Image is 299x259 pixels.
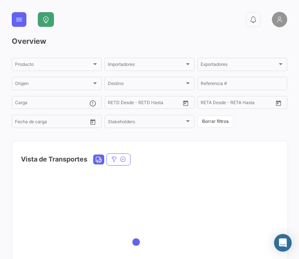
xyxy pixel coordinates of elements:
[108,63,185,68] span: Importadores
[272,12,287,27] img: placeholder-user.png
[12,36,287,46] h3: Overview
[180,97,191,109] button: Open calendar
[15,82,92,87] span: Origen
[108,82,185,87] span: Destino
[33,120,68,125] input: Hasta
[274,234,292,252] div: Abrir Intercom Messenger
[15,63,92,68] span: Producto
[87,116,98,127] button: Open calendar
[21,154,87,164] h4: Vista de Transportes
[108,101,121,106] input: Desde
[197,116,233,128] button: Borrar filtros
[273,97,284,109] button: Open calendar
[126,101,161,106] input: Hasta
[201,63,277,68] span: Exportadores
[15,120,28,125] input: Desde
[219,101,254,106] input: Hasta
[108,120,185,125] span: Stakeholders
[201,101,214,106] input: Desde
[94,155,104,164] button: Land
